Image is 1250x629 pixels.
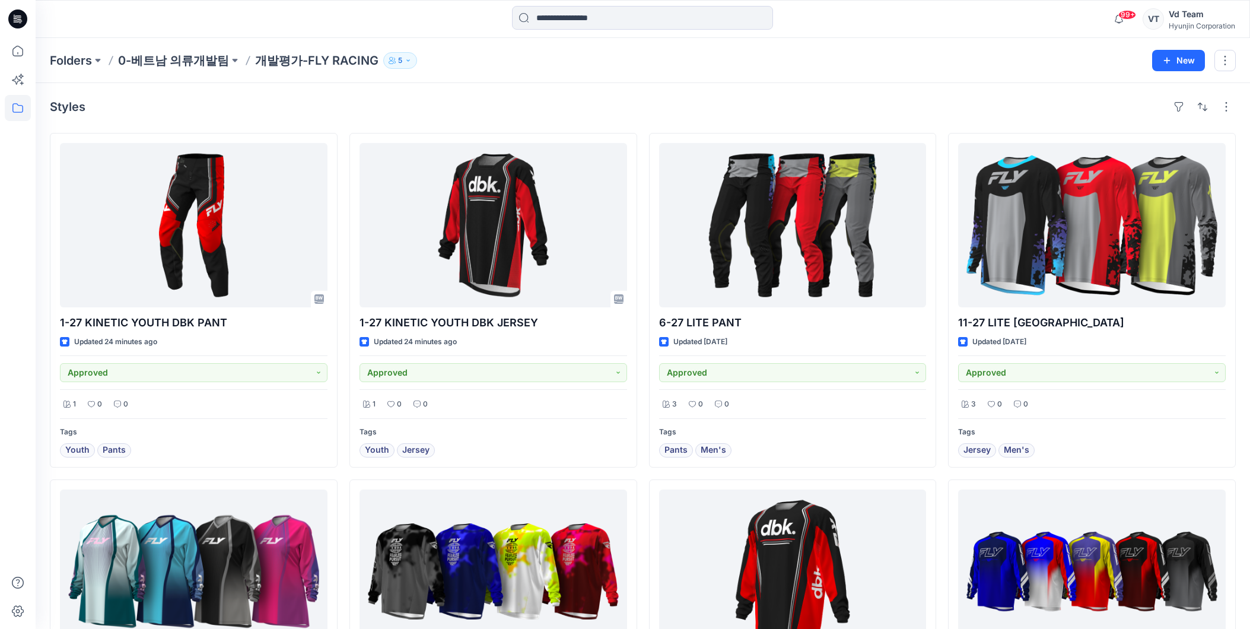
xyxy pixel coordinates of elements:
p: 3 [971,398,976,411]
a: 1-27 KINETIC YOUTH DBK PANT [60,143,327,307]
p: Tags [958,426,1226,439]
p: 0 [724,398,729,411]
a: 11-27 LITE JERSEY [958,143,1226,307]
p: 1 [373,398,376,411]
a: Folders [50,52,92,69]
button: 5 [383,52,417,69]
p: Updated [DATE] [673,336,727,348]
div: Hyunjin Corporation [1169,21,1235,30]
h4: Styles [50,100,85,114]
a: 0-베트남 의류개발팀 [118,52,229,69]
span: Pants [103,443,126,458]
p: 0 [1023,398,1028,411]
p: 0 [397,398,402,411]
div: VT [1143,8,1164,30]
div: Vd Team [1169,7,1235,21]
p: Updated 24 minutes ago [374,336,457,348]
p: 6-27 LITE PANT [659,314,927,331]
p: Tags [360,426,627,439]
p: 1-27 KINETIC YOUTH DBK JERSEY [360,314,627,331]
p: 0 [97,398,102,411]
p: 11-27 LITE [GEOGRAPHIC_DATA] [958,314,1226,331]
p: Tags [659,426,927,439]
span: Jersey [963,443,991,458]
button: New [1152,50,1205,71]
p: Tags [60,426,327,439]
p: 3 [672,398,677,411]
p: Updated 24 minutes ago [74,336,157,348]
p: 1-27 KINETIC YOUTH DBK PANT [60,314,327,331]
p: 0 [997,398,1002,411]
span: Men's [1004,443,1029,458]
span: Youth [65,443,90,458]
p: 0 [698,398,703,411]
p: 0 [123,398,128,411]
a: 1-27 KINETIC YOUTH DBK JERSEY [360,143,627,307]
p: Updated [DATE] [972,336,1026,348]
span: Men's [701,443,726,458]
p: 1 [73,398,76,411]
span: Pants [664,443,688,458]
p: 개발평가-FLY RACING [255,52,379,69]
p: 0 [423,398,428,411]
span: Youth [365,443,389,458]
span: 99+ [1118,10,1136,20]
p: 5 [398,54,402,67]
span: Jersey [402,443,430,458]
a: 6-27 LITE PANT [659,143,927,307]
